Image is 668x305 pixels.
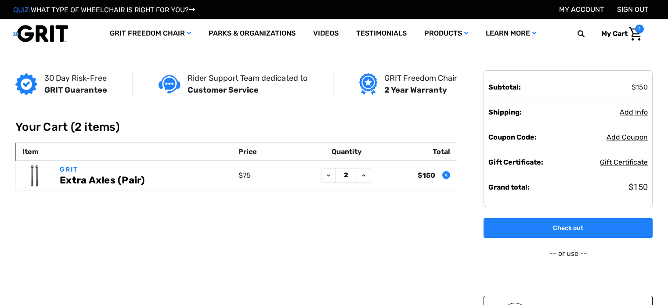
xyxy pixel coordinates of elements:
[60,165,234,175] p: GRIT
[384,72,457,84] p: GRIT Freedom Chair
[488,183,530,191] strong: Grand total:
[620,108,648,116] span: Add Info
[632,83,648,91] span: $150
[635,25,644,33] span: 2
[607,132,648,143] button: Add Coupon
[384,85,447,95] strong: 2 Year Warranty
[238,171,251,179] span: $75
[484,218,653,238] a: Check out
[628,182,648,192] span: $150
[13,6,31,14] span: QUIZ:
[629,27,642,41] img: Cart
[620,107,648,118] button: Add Info
[488,108,522,116] strong: Shipping:
[488,83,521,91] strong: Subtotal:
[335,168,357,183] input: Extra Axles (Pair)
[188,85,259,95] strong: Customer Service
[13,25,68,43] img: GRIT All-Terrain Wheelchair and Mobility Equipment
[600,157,648,168] button: Gift Certificate
[236,143,310,161] th: Price
[601,29,628,38] span: My Cart
[60,175,145,186] a: Extra Axles (Pair)
[488,133,537,141] strong: Coupon Code:
[15,120,653,134] h1: Your Cart (2 items)
[347,19,415,48] a: Testimonials
[13,6,195,14] a: QUIZ:WHAT TYPE OF WHEELCHAIR IS RIGHT FOR YOU?
[188,72,307,84] p: Rider Support Team dedicated to
[200,19,304,48] a: Parks & Organizations
[359,73,377,95] img: Grit freedom
[44,85,107,95] strong: GRIT Guarantee
[16,143,237,161] th: Item
[595,25,644,43] a: Cart with 2 items
[617,5,648,14] a: Sign out
[488,158,543,166] strong: Gift Certificate:
[44,72,107,84] p: 30 Day Risk-Free
[477,19,545,48] a: Learn More
[418,171,435,179] strong: $150
[383,143,457,161] th: Total
[101,19,200,48] a: GRIT Freedom Chair
[559,5,604,14] a: Account
[415,19,477,48] a: Products
[581,25,595,43] input: Search
[304,19,347,48] a: Videos
[159,75,181,93] img: Customer service
[15,73,37,95] img: GRIT Guarantee
[484,248,653,259] p: -- or use --
[442,171,450,179] button: Remove Extra Axles (Pair) from cart
[310,143,384,161] th: Quantity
